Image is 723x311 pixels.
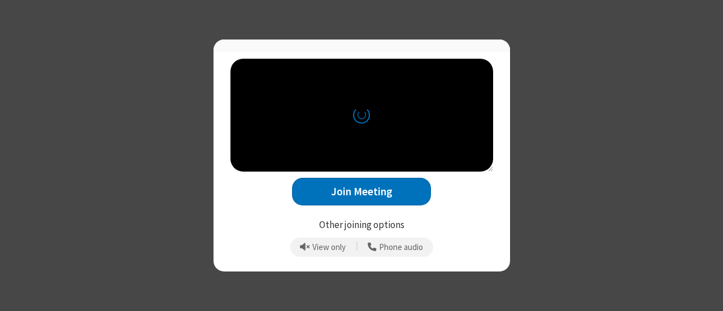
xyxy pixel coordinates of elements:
[379,243,423,252] span: Phone audio
[364,238,428,257] button: Use your phone for mic and speaker while you view the meeting on this device.
[296,238,350,257] button: Prevent echo when there is already an active mic and speaker in the room.
[312,243,346,252] span: View only
[230,218,493,233] p: Other joining options
[292,178,431,205] button: Join Meeting
[356,239,358,255] span: |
